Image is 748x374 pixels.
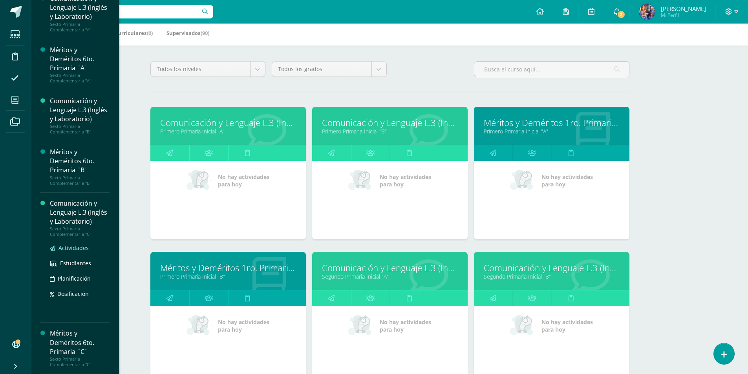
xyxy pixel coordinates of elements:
img: no_activities_small.png [187,169,212,192]
input: Busca el curso aquí... [474,62,629,77]
span: Planificación [58,275,91,282]
a: Méritos y Deméritos 1ro. Primaria ¨B¨ [160,262,296,274]
a: Primero Primaria Inicial "B" [160,273,296,280]
img: 7bd55ac0c36ce47889d24abe3c1e3425.png [639,4,655,20]
span: No hay actividades para hoy [380,173,431,188]
span: Estudiantes [60,259,91,267]
a: Méritos y Deméritos 1ro. Primaria ¨A¨ [484,117,620,129]
div: Sexto Primaria Complementaria "B" [50,124,110,135]
div: Sexto Primaria Complementaria "C" [50,226,110,237]
span: Mi Perfil [661,12,706,18]
a: Comunicación y Lenguaje L.3 (Inglés y Laboratorio)Sexto Primaria Complementaria "B" [50,97,110,135]
div: Sexto Primaria Complementaria "C" [50,356,110,367]
a: Actividades [50,243,110,252]
img: no_activities_small.png [348,169,374,192]
span: [PERSON_NAME] [661,5,706,13]
div: Méritos y Deméritos 6to. Primaria ¨C¨ [50,329,110,356]
a: Comunicación y Lenguaje L.3 (Inglés y Laboratorio)Sexto Primaria Complementaria "C" [50,199,110,237]
a: Mis Extracurriculares(0) [91,27,153,39]
div: Comunicación y Lenguaje L.3 (Inglés y Laboratorio) [50,199,110,226]
img: no_activities_small.png [348,314,374,338]
a: Méritos y Deméritos 6to. Primaria ¨C¨Sexto Primaria Complementaria "C" [50,329,110,367]
span: Todos los niveles [157,62,244,77]
a: Segundo Primaria Inicial "B" [484,273,620,280]
div: Sexto Primaria Complementaria "B" [50,175,110,186]
a: Comunicación y Lenguaje L.3 (Inglés y Laboratorio) [322,117,458,129]
span: (90) [201,29,209,36]
a: Estudiantes [50,259,110,268]
img: no_activities_small.png [510,169,536,192]
input: Busca un usuario... [37,5,213,18]
a: Primero Primaria Inicial "A" [484,128,620,135]
a: Primero Primaria Inicial "A" [160,128,296,135]
span: No hay actividades para hoy [380,318,431,333]
span: No hay actividades para hoy [541,173,593,188]
a: Comunicación y Lenguaje L.3 (Inglés y Laboratorio) [484,262,620,274]
a: Supervisados(90) [166,27,209,39]
span: No hay actividades para hoy [541,318,593,333]
img: no_activities_small.png [187,314,212,338]
div: Méritos y Deméritos 6to. Primaria ¨B¨ [50,148,110,175]
a: Dosificación [50,289,110,298]
div: Comunicación y Lenguaje L.3 (Inglés y Laboratorio) [50,97,110,124]
span: Actividades [59,244,89,252]
a: Comunicación y Lenguaje L.3 (Inglés y Laboratorio) [322,262,458,274]
span: (0) [147,29,153,36]
span: Dosificación [57,290,89,297]
span: No hay actividades para hoy [218,173,269,188]
span: No hay actividades para hoy [218,318,269,333]
a: Méritos y Deméritos 6to. Primaria ¨A¨Sexto Primaria Complementaria "A" [50,46,110,84]
a: Planificación [50,274,110,283]
img: no_activities_small.png [510,314,536,338]
a: Segundo Primaria Inicial "A" [322,273,458,280]
span: Todos los grados [278,62,366,77]
span: 2 [617,10,625,19]
div: Méritos y Deméritos 6to. Primaria ¨A¨ [50,46,110,73]
a: Todos los grados [272,62,386,77]
a: Todos los niveles [151,62,265,77]
a: Méritos y Deméritos 6to. Primaria ¨B¨Sexto Primaria Complementaria "B" [50,148,110,186]
div: Sexto Primaria Complementaria "A" [50,22,110,33]
a: Comunicación y Lenguaje L.3 (Inglés y Laboratorio) [160,117,296,129]
a: Primero Primaria Inicial "B" [322,128,458,135]
div: Sexto Primaria Complementaria "A" [50,73,110,84]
